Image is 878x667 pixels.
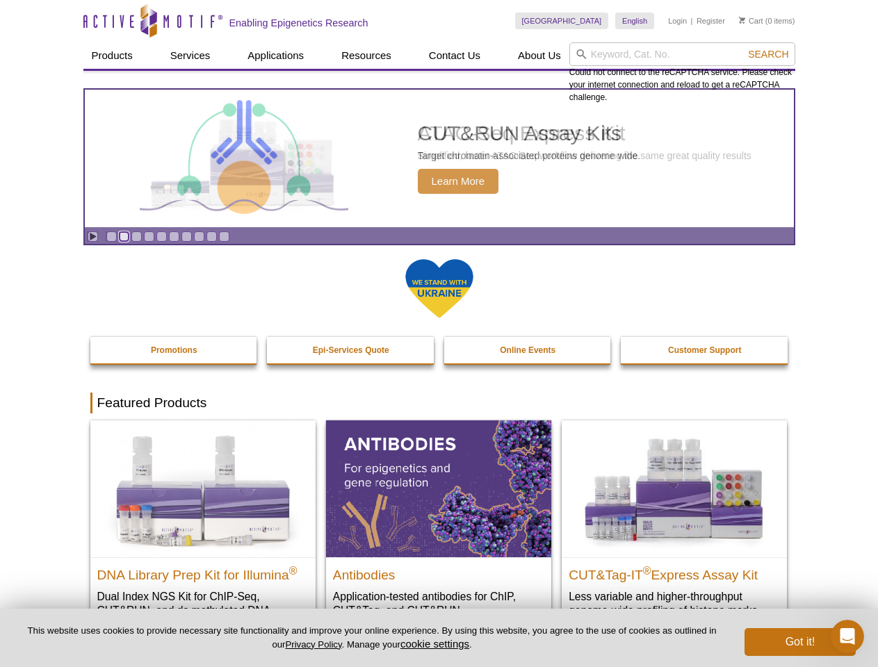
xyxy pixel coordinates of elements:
p: Dual Index NGS Kit for ChIP-Seq, CUT&RUN, and ds methylated DNA assays. [97,589,309,632]
input: Keyword, Cat. No. [569,42,795,66]
p: Less variable and higher-throughput genome-wide profiling of histone marks​. [569,589,780,618]
img: DNA Library Prep Kit for Illumina [90,420,316,557]
a: Privacy Policy [285,639,341,650]
a: Toggle autoplay [88,231,98,242]
a: DNA Library Prep Kit for Illumina DNA Library Prep Kit for Illumina® Dual Index NGS Kit for ChIP-... [90,420,316,645]
img: We Stand With Ukraine [405,258,474,320]
img: Your Cart [739,17,745,24]
a: English [615,13,654,29]
a: Go to slide 8 [194,231,204,242]
strong: Customer Support [668,345,741,355]
a: Register [697,16,725,26]
button: Got it! [745,628,856,656]
button: cookie settings [400,638,469,650]
h2: Antibodies [333,561,544,582]
h2: Featured Products [90,393,788,413]
h2: Enabling Epigenetics Research [229,17,368,29]
p: Application-tested antibodies for ChIP, CUT&Tag, and CUT&RUN. [333,589,544,618]
a: Go to slide 4 [144,231,154,242]
a: Cart [739,16,763,26]
a: Go to slide 5 [156,231,167,242]
a: Login [668,16,687,26]
a: Go to slide 7 [181,231,192,242]
h2: DNA Library Prep Kit for Illumina [97,561,309,582]
li: (0 items) [739,13,795,29]
a: Promotions [90,337,259,363]
strong: Online Events [500,345,555,355]
a: Contact Us [421,42,489,69]
img: CUT&Tag-IT® Express Assay Kit [562,420,787,557]
a: [GEOGRAPHIC_DATA] [515,13,609,29]
sup: ® [289,564,298,576]
a: CUT&Tag-IT® Express Assay Kit CUT&Tag-IT®Express Assay Kit Less variable and higher-throughput ge... [562,420,787,631]
li: | [691,13,693,29]
iframe: Intercom live chat [831,620,864,653]
a: Services [162,42,219,69]
a: Go to slide 3 [131,231,142,242]
strong: Epi-Services Quote [313,345,389,355]
span: Search [748,49,788,60]
a: Resources [333,42,400,69]
a: Go to slide 6 [169,231,179,242]
strong: Promotions [151,345,197,355]
sup: ® [643,564,651,576]
div: Could not connect to the reCAPTCHA service. Please check your internet connection and reload to g... [569,42,795,104]
a: All Antibodies Antibodies Application-tested antibodies for ChIP, CUT&Tag, and CUT&RUN. [326,420,551,631]
a: Products [83,42,141,69]
a: Applications [239,42,312,69]
p: This website uses cookies to provide necessary site functionality and improve your online experie... [22,625,722,651]
a: Go to slide 2 [119,231,129,242]
a: Customer Support [621,337,789,363]
a: Go to slide 10 [219,231,229,242]
h2: CUT&Tag-IT Express Assay Kit [569,561,780,582]
img: All Antibodies [326,420,551,557]
a: Go to slide 9 [206,231,217,242]
a: Go to slide 1 [106,231,117,242]
a: Online Events [444,337,612,363]
a: About Us [510,42,569,69]
a: Epi-Services Quote [267,337,435,363]
button: Search [744,48,792,60]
